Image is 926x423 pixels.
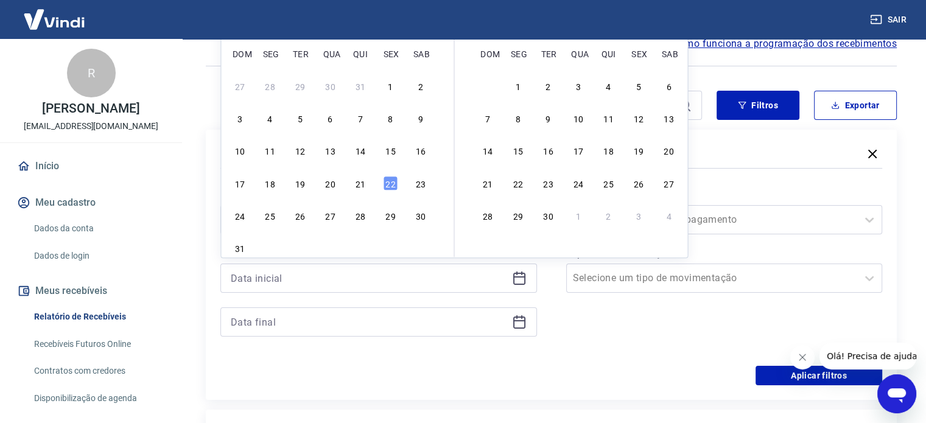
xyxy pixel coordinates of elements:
div: Choose domingo, 7 de setembro de 2025 [480,111,495,125]
button: Exportar [814,91,897,120]
div: qui [602,46,616,61]
iframe: Mensagem da empresa [819,343,916,369]
div: Choose terça-feira, 16 de setembro de 2025 [541,144,555,158]
div: Choose sexta-feira, 15 de agosto de 2025 [383,144,398,158]
div: Choose sexta-feira, 26 de setembro de 2025 [631,176,646,191]
div: Choose segunda-feira, 11 de agosto de 2025 [263,144,278,158]
div: Choose quinta-feira, 4 de setembro de 2025 [602,79,616,93]
div: Choose domingo, 24 de agosto de 2025 [233,208,247,223]
div: Choose quarta-feira, 20 de agosto de 2025 [323,176,337,191]
div: sab [413,46,428,61]
a: Dados da conta [29,216,167,241]
div: sex [631,46,646,61]
div: Choose segunda-feira, 18 de agosto de 2025 [263,176,278,191]
label: Forma de Pagamento [569,188,880,203]
div: Choose sexta-feira, 8 de agosto de 2025 [383,111,398,125]
div: Choose segunda-feira, 25 de agosto de 2025 [263,208,278,223]
img: Vindi [15,1,94,38]
a: Início [15,153,167,180]
div: Choose segunda-feira, 4 de agosto de 2025 [263,111,278,125]
div: Choose quinta-feira, 28 de agosto de 2025 [353,208,368,223]
div: Choose terça-feira, 19 de agosto de 2025 [293,176,307,191]
div: Choose terça-feira, 29 de julho de 2025 [293,79,307,93]
button: Meus recebíveis [15,278,167,304]
iframe: Fechar mensagem [790,345,815,369]
div: sex [383,46,398,61]
div: Choose quinta-feira, 31 de julho de 2025 [353,79,368,93]
div: ter [293,46,307,61]
div: Choose sábado, 6 de setembro de 2025 [413,241,428,256]
div: Choose sábado, 9 de agosto de 2025 [413,111,428,125]
div: Choose quarta-feira, 1 de outubro de 2025 [571,208,586,223]
div: Choose segunda-feira, 22 de setembro de 2025 [511,176,525,191]
div: Choose domingo, 31 de agosto de 2025 [480,79,495,93]
div: Choose domingo, 27 de julho de 2025 [233,79,247,93]
div: Choose sexta-feira, 3 de outubro de 2025 [631,208,646,223]
div: Choose quinta-feira, 2 de outubro de 2025 [602,208,616,223]
div: Choose terça-feira, 5 de agosto de 2025 [293,111,307,125]
button: Meu cadastro [15,189,167,216]
div: Choose quinta-feira, 7 de agosto de 2025 [353,111,368,125]
div: Choose sexta-feira, 19 de setembro de 2025 [631,144,646,158]
div: ter [541,46,555,61]
div: Choose terça-feira, 26 de agosto de 2025 [293,208,307,223]
div: Choose sexta-feira, 12 de setembro de 2025 [631,111,646,125]
button: Filtros [717,91,799,120]
div: seg [263,46,278,61]
div: dom [233,46,247,61]
div: Choose sábado, 27 de setembro de 2025 [662,176,676,191]
div: Choose sábado, 23 de agosto de 2025 [413,176,428,191]
div: Choose quinta-feira, 18 de setembro de 2025 [602,144,616,158]
div: Choose sábado, 4 de outubro de 2025 [662,208,676,223]
div: Choose sexta-feira, 22 de agosto de 2025 [383,176,398,191]
a: Saiba como funciona a programação dos recebimentos [645,37,897,51]
div: dom [480,46,495,61]
div: Choose quinta-feira, 25 de setembro de 2025 [602,176,616,191]
input: Data inicial [231,269,507,287]
div: Choose quarta-feira, 30 de julho de 2025 [323,79,337,93]
div: Choose sábado, 2 de agosto de 2025 [413,79,428,93]
div: Choose segunda-feira, 29 de setembro de 2025 [511,208,525,223]
div: Choose segunda-feira, 28 de julho de 2025 [263,79,278,93]
div: Choose segunda-feira, 1 de setembro de 2025 [263,241,278,256]
div: Choose quinta-feira, 14 de agosto de 2025 [353,144,368,158]
p: [EMAIL_ADDRESS][DOMAIN_NAME] [24,120,158,133]
div: Choose domingo, 14 de setembro de 2025 [480,144,495,158]
div: Choose sexta-feira, 5 de setembro de 2025 [631,79,646,93]
div: Choose domingo, 28 de setembro de 2025 [480,208,495,223]
div: Choose sábado, 30 de agosto de 2025 [413,208,428,223]
div: Choose quarta-feira, 17 de setembro de 2025 [571,144,586,158]
div: Choose terça-feira, 9 de setembro de 2025 [541,111,555,125]
div: Choose quinta-feira, 11 de setembro de 2025 [602,111,616,125]
div: Choose quarta-feira, 27 de agosto de 2025 [323,208,337,223]
iframe: Botão para abrir a janela de mensagens [877,374,916,413]
div: Choose quarta-feira, 3 de setembro de 2025 [323,241,337,256]
div: Choose sábado, 20 de setembro de 2025 [662,144,676,158]
div: Choose terça-feira, 23 de setembro de 2025 [541,176,555,191]
a: Dados de login [29,243,167,268]
div: Choose quarta-feira, 10 de setembro de 2025 [571,111,586,125]
div: Choose quarta-feira, 3 de setembro de 2025 [571,79,586,93]
a: Contratos com credores [29,358,167,383]
button: Aplicar filtros [756,366,882,385]
div: Choose sábado, 13 de setembro de 2025 [662,111,676,125]
div: Choose quinta-feira, 21 de agosto de 2025 [353,176,368,191]
div: sab [662,46,676,61]
div: Choose quinta-feira, 4 de setembro de 2025 [353,241,368,256]
div: Choose quarta-feira, 6 de agosto de 2025 [323,111,337,125]
div: Choose terça-feira, 2 de setembro de 2025 [541,79,555,93]
p: [PERSON_NAME] [42,102,139,115]
span: Olá! Precisa de ajuda? [7,9,102,18]
div: Choose domingo, 3 de agosto de 2025 [233,111,247,125]
div: month 2025-08 [231,77,429,257]
button: Sair [868,9,911,31]
div: Choose sábado, 6 de setembro de 2025 [662,79,676,93]
div: Choose terça-feira, 12 de agosto de 2025 [293,144,307,158]
label: Tipo de Movimentação [569,246,880,261]
div: Choose quarta-feira, 13 de agosto de 2025 [323,144,337,158]
div: qua [571,46,586,61]
div: Choose sábado, 16 de agosto de 2025 [413,144,428,158]
div: Choose sexta-feira, 5 de setembro de 2025 [383,241,398,256]
div: Choose domingo, 17 de agosto de 2025 [233,176,247,191]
